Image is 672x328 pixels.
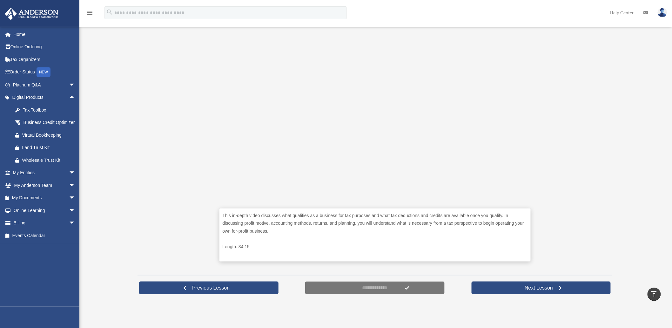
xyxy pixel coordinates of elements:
a: Next Lesson [472,282,611,294]
a: Virtual Bookkeeping [9,129,85,141]
div: NEW [37,67,50,77]
a: menu [86,11,93,17]
a: Previous Lesson [139,282,279,294]
span: arrow_drop_down [69,167,82,180]
img: Anderson Advisors Platinum Portal [3,8,60,20]
div: Wholesale Trust Kit [22,156,77,164]
a: Billingarrow_drop_down [4,217,85,229]
a: My Entitiesarrow_drop_down [4,167,85,179]
a: Home [4,28,85,41]
i: vertical_align_top [650,290,658,298]
a: Land Trust Kit [9,141,85,154]
div: Virtual Bookkeeping [22,131,77,139]
a: My Documentsarrow_drop_down [4,192,85,204]
span: arrow_drop_down [69,79,82,92]
a: Events Calendar [4,229,85,242]
span: Next Lesson [520,285,558,291]
div: Business Credit Optimizer [22,119,77,126]
a: vertical_align_top [648,288,661,301]
i: search [106,9,113,16]
a: Platinum Q&Aarrow_drop_down [4,79,85,91]
a: Online Ordering [4,41,85,53]
a: Online Learningarrow_drop_down [4,204,85,217]
a: Wholesale Trust Kit [9,154,85,167]
span: arrow_drop_down [69,217,82,230]
div: Land Trust Kit [22,144,77,152]
iframe: Intro to Business Tax Planning [219,30,531,205]
a: Order StatusNEW [4,66,85,79]
span: arrow_drop_down [69,179,82,192]
i: menu [86,9,93,17]
a: My Anderson Teamarrow_drop_down [4,179,85,192]
img: User Pic [658,8,667,17]
span: arrow_drop_down [69,192,82,205]
a: Business Credit Optimizer [9,116,85,129]
span: arrow_drop_down [69,204,82,217]
div: Tax Toolbox [22,106,77,114]
a: Tax Toolbox [9,104,85,116]
p: Length: 34:15 [223,243,528,251]
span: Previous Lesson [187,285,235,291]
span: arrow_drop_up [69,91,82,104]
p: This in-depth video discusses what qualifies as a business for tax purposes and what tax deductio... [223,212,528,235]
a: Tax Organizers [4,53,85,66]
a: Digital Productsarrow_drop_up [4,91,85,104]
